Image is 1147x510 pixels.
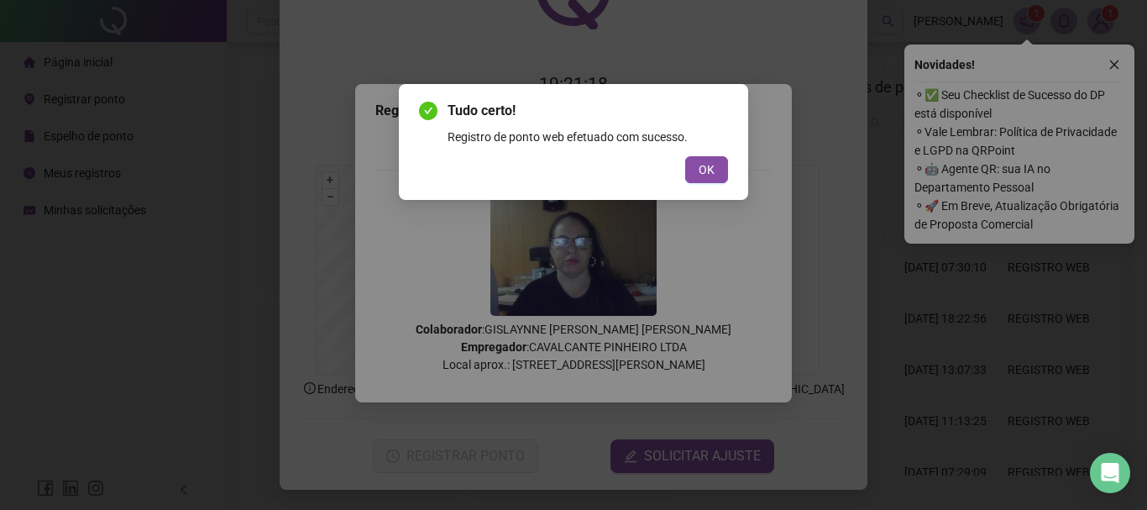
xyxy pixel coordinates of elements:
[699,160,715,179] span: OK
[448,128,728,146] div: Registro de ponto web efetuado com sucesso.
[1090,453,1130,493] div: Open Intercom Messenger
[419,102,437,120] span: check-circle
[448,101,728,121] span: Tudo certo!
[685,156,728,183] button: OK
